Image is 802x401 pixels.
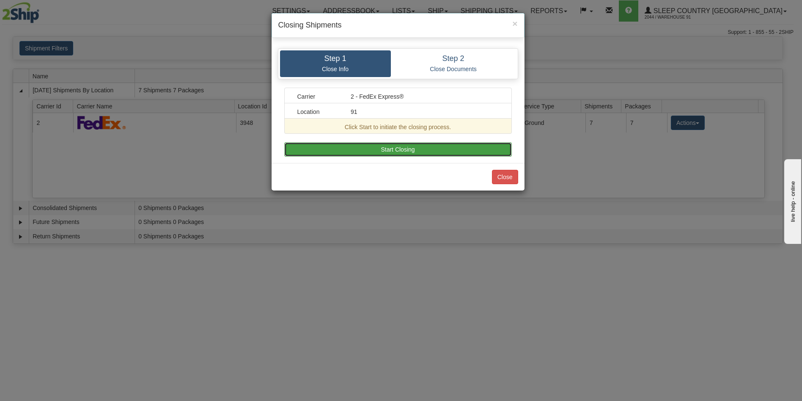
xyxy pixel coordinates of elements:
[6,7,78,14] div: live help - online
[286,55,385,63] h4: Step 1
[344,92,505,101] div: 2 - FedEx Express®
[344,108,505,116] div: 91
[397,55,510,63] h4: Step 2
[284,142,512,157] button: Start Closing
[391,50,516,77] a: Step 2 Close Documents
[280,50,391,77] a: Step 1 Close Info
[291,123,505,131] div: Click Start to initiate the closing process.
[397,65,510,73] p: Close Documents
[286,65,385,73] p: Close Info
[278,20,518,31] h4: Closing Shipments
[512,19,517,28] span: ×
[291,108,345,116] div: Location
[783,157,801,243] iframe: chat widget
[291,92,345,101] div: Carrier
[492,170,518,184] button: Close
[512,19,517,28] button: Close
